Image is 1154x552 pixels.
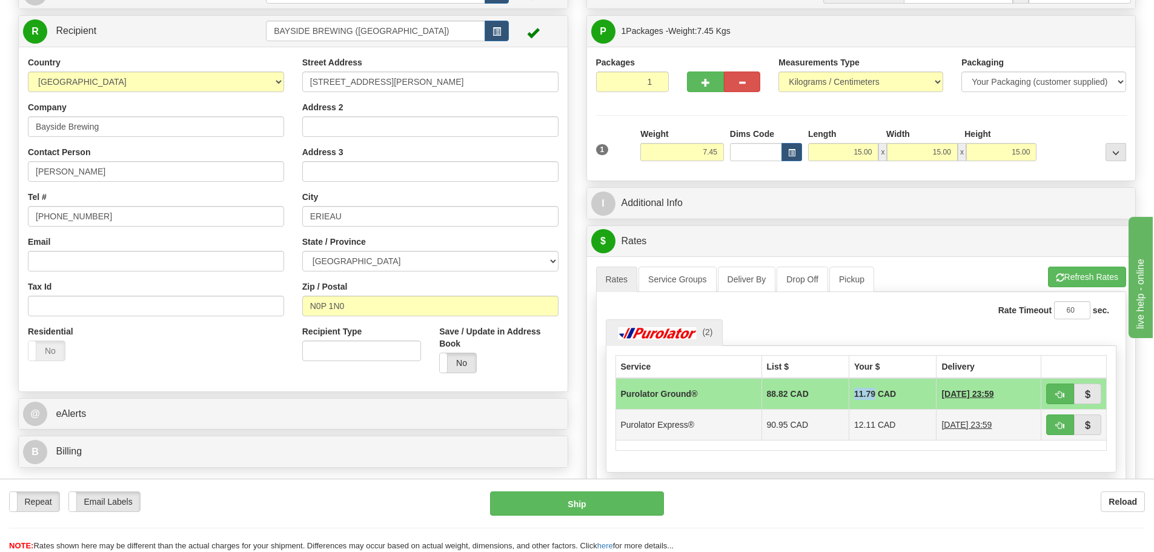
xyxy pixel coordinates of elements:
label: Company [28,101,67,113]
a: Pickup [829,267,874,292]
a: P 1Packages -Weight:7.45 Kgs [591,19,1132,44]
label: Packaging [961,56,1004,68]
span: 1 [622,26,626,36]
a: $Rates [591,229,1132,254]
span: eAlerts [56,408,86,419]
label: State / Province [302,236,366,248]
label: Contact Person [28,146,90,158]
span: NOTE: [9,541,33,550]
span: I [591,191,615,216]
a: IAdditional Info [591,191,1132,216]
a: Rates [596,267,638,292]
b: Reload [1109,497,1137,507]
th: List $ [761,355,849,378]
td: 12.11 CAD [849,409,936,440]
label: Residential [28,325,73,338]
label: Rate Timeout [998,304,1052,316]
label: Length [808,128,837,140]
td: 90.95 CAD [761,409,849,440]
label: Dims Code [730,128,774,140]
input: Enter a location [302,71,559,92]
label: sec. [1093,304,1109,316]
span: @ [23,402,47,426]
button: Ship [490,491,664,516]
img: Purolator [615,327,700,339]
th: Your $ [849,355,936,378]
label: Width [886,128,910,140]
a: Deliver By [718,267,776,292]
div: ... [1106,143,1126,161]
span: $ [591,229,615,253]
span: x [958,143,966,161]
label: City [302,191,318,203]
label: Height [964,128,991,140]
span: 1 Day [941,388,993,400]
a: here [597,541,613,550]
label: No [28,341,65,361]
label: Address 2 [302,101,343,113]
span: Weight: [668,26,730,36]
a: Drop Off [777,267,828,292]
label: Weight [640,128,668,140]
td: 11.79 CAD [849,378,936,410]
span: Billing [56,446,82,456]
label: Street Address [302,56,362,68]
span: (2) [702,327,712,337]
td: Purolator Ground® [615,378,761,410]
iframe: chat widget [1126,214,1153,338]
button: Reload [1101,491,1145,512]
a: B Billing [23,439,563,464]
span: Kgs [716,26,731,36]
th: Service [615,355,761,378]
span: 7.45 [697,26,714,36]
span: Recipient [56,25,96,36]
td: 88.82 CAD [761,378,849,410]
label: Email [28,236,50,248]
a: R Recipient [23,19,239,44]
label: Packages [596,56,635,68]
span: 1 Day [941,419,992,431]
span: 1 [596,144,609,155]
span: B [23,440,47,464]
th: Delivery [937,355,1041,378]
label: Recipient Type [302,325,362,338]
label: Repeat [10,492,59,511]
label: Tax Id [28,281,51,293]
input: Recipient Id [266,21,485,41]
label: Zip / Postal [302,281,348,293]
label: Save / Update in Address Book [439,325,558,350]
a: @ eAlerts [23,402,563,427]
td: Purolator Express® [615,409,761,440]
span: Packages - [622,19,731,43]
span: x [878,143,887,161]
label: Address 3 [302,146,343,158]
label: Measurements Type [778,56,860,68]
div: live help - online [9,7,112,22]
span: R [23,19,47,44]
label: Country [28,56,61,68]
label: No [440,353,476,373]
label: Email Labels [69,492,140,511]
label: Tel # [28,191,47,203]
a: Service Groups [638,267,716,292]
button: Refresh Rates [1048,267,1126,287]
span: P [591,19,615,44]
